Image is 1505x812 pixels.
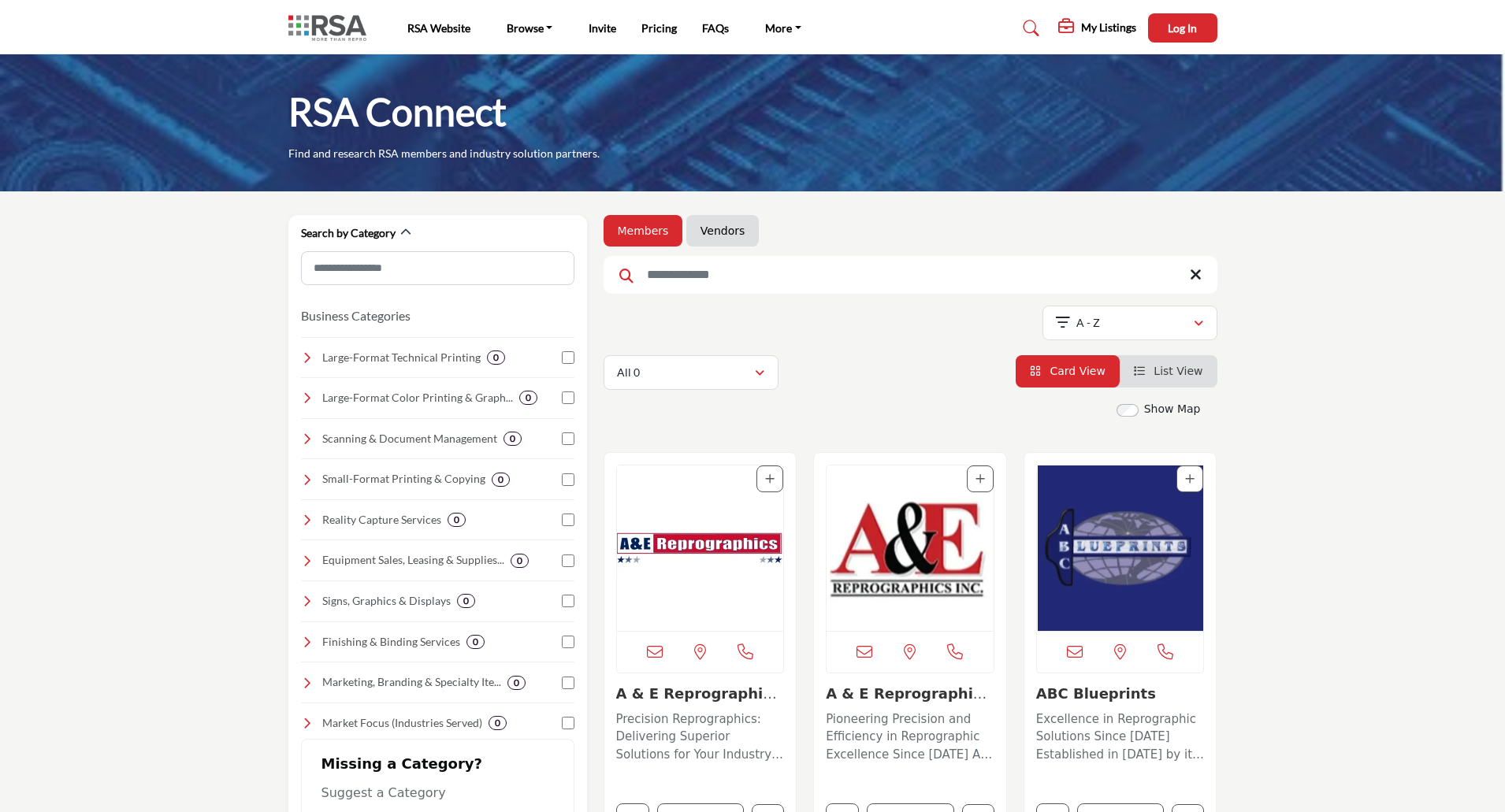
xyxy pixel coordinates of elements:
[288,15,374,41] img: Site Logo
[519,391,537,405] div: 0 Results For Large-Format Color Printing & Graphics
[562,514,574,526] input: Select Reality Capture Services checkbox
[826,710,994,764] p: Pioneering Precision and Efficiency in Reprographic Excellence Since [DATE] As a longstanding lea...
[617,365,640,380] p: All 0
[466,635,485,649] div: 0 Results For Finishing & Binding Services
[1058,19,1136,38] div: My Listings
[700,223,745,239] a: Vendors
[321,755,554,784] h2: Missing a Category?
[1185,473,1195,485] a: Add To List
[616,685,785,703] h3: A & E Reprographics - AZ
[322,390,513,406] h4: Large-Format Color Printing & Graphics: Banners, posters, vehicle wraps, and presentation graphics.
[1144,401,1201,417] label: Show Map
[1036,685,1156,702] a: ABC Blueprints
[1037,465,1204,631] img: ABC Blueprints
[301,225,396,241] h2: Search by Category
[1120,355,1217,387] li: List View
[562,595,574,607] input: Select Signs, Graphics & Displays checkbox
[498,474,504,485] b: 0
[1076,315,1100,331] p: A - Z
[1036,706,1205,764] a: Excellence in Reprographic Solutions Since [DATE] Established in [DATE] by its founder [PERSON_NA...
[616,710,785,764] p: Precision Reprographics: Delivering Superior Solutions for Your Industry Needs Located in [GEOGRA...
[1168,21,1197,35] span: Log In
[562,554,574,567] input: Select Equipment Sales, Leasing & Supplies checkbox
[463,595,469,606] b: 0
[457,594,475,608] div: 0 Results For Signs, Graphics & Displays
[827,465,994,631] img: A & E Reprographics, Inc. VA
[1037,465,1204,631] a: Open Listing in new tab
[322,634,460,650] h4: Finishing & Binding Services: Laminating, binding, folding, trimming, and other finishing touches...
[1134,365,1203,377] a: View List
[975,473,985,485] a: Add To List
[493,352,499,363] b: 0
[754,17,812,39] a: More
[526,392,531,403] b: 0
[765,473,775,485] a: Add To List
[301,306,411,325] button: Business Categories
[562,391,574,404] input: Select Large-Format Color Printing & Graphics checkbox
[616,706,785,764] a: Precision Reprographics: Delivering Superior Solutions for Your Industry Needs Located in [GEOGRA...
[322,674,501,690] h4: Marketing, Branding & Specialty Items: Design and creative services, marketing support, and speci...
[826,685,994,703] h3: A & E Reprographics, Inc. VA
[322,552,504,568] h4: Equipment Sales, Leasing & Supplies: Equipment sales, leasing, service, and resale of plotters, s...
[1036,710,1205,764] p: Excellence in Reprographic Solutions Since [DATE] Established in [DATE] by its founder [PERSON_NA...
[492,473,510,487] div: 0 Results For Small-Format Printing & Copying
[322,715,482,731] h4: Market Focus (Industries Served): Tailored solutions for industries like architecture, constructi...
[489,716,507,730] div: 0 Results For Market Focus (Industries Served)
[1081,20,1136,35] h5: My Listings
[322,431,497,447] h4: Scanning & Document Management: Digital conversion, archiving, indexing, secure storage, and stre...
[288,146,600,161] p: Find and research RSA members and industry solution partners.
[562,717,574,729] input: Select Market Focus (Industries Served) checkbox
[562,432,574,445] input: Select Scanning & Document Management checkbox
[322,471,485,487] h4: Small-Format Printing & Copying: Professional printing for black and white and color document pri...
[322,593,451,609] h4: Signs, Graphics & Displays: Exterior/interior building signs, trade show booths, event displays, ...
[407,21,470,35] a: RSA Website
[826,685,987,719] a: A & E Reprographics,...
[1008,16,1050,41] a: Search
[495,717,500,729] b: 0
[641,21,677,35] a: Pricing
[826,706,994,764] a: Pioneering Precision and Efficiency in Reprographic Excellence Since [DATE] As a longstanding lea...
[1016,355,1120,387] li: Card View
[288,87,507,136] h1: RSA Connect
[1030,365,1106,377] a: View Card
[473,636,478,647] b: 0
[514,677,519,688] b: 0
[1148,13,1217,43] button: Log In
[562,473,574,486] input: Select Small-Format Printing & Copying checkbox
[1154,365,1202,377] span: List View
[487,350,505,365] div: 0 Results For Large-Format Technical Printing
[562,351,574,364] input: Select Large-Format Technical Printing checkbox
[322,350,481,365] h4: Large-Format Technical Printing: High-quality printing for blueprints, construction and architect...
[496,17,564,39] a: Browse
[562,636,574,648] input: Select Finishing & Binding Services checkbox
[702,21,729,35] a: FAQs
[504,432,522,446] div: 0 Results For Scanning & Document Management
[301,251,574,285] input: Search Category
[604,355,779,390] button: All 0
[617,465,784,631] img: A & E Reprographics - AZ
[827,465,994,631] a: Open Listing in new tab
[1036,685,1205,703] h3: ABC Blueprints
[1050,365,1105,377] span: Card View
[322,512,441,528] h4: Reality Capture Services: Laser scanning, BIM modeling, photogrammetry, 3D scanning, and other ad...
[589,21,616,35] a: Invite
[617,465,784,631] a: Open Listing in new tab
[1042,306,1217,340] button: A - Z
[517,555,522,566] b: 0
[510,433,515,444] b: 0
[562,677,574,689] input: Select Marketing, Branding & Specialty Items checkbox
[321,785,446,800] span: Suggest a Category
[448,513,466,527] div: 0 Results For Reality Capture Services
[507,676,526,690] div: 0 Results For Marketing, Branding & Specialty Items
[454,514,459,525] b: 0
[616,685,780,719] a: A & E Reprographics ...
[511,554,529,568] div: 0 Results For Equipment Sales, Leasing & Supplies
[618,223,669,239] a: Members
[604,256,1217,294] input: Search Keyword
